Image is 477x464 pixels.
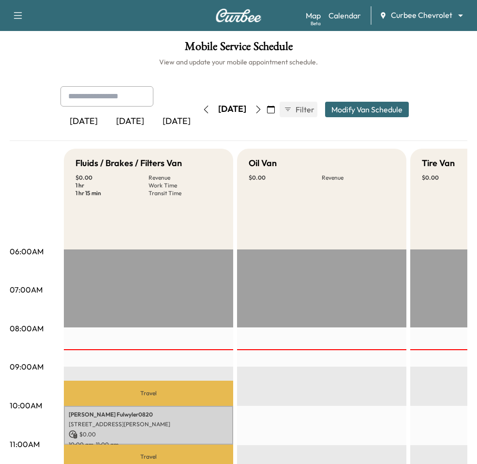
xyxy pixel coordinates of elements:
p: Revenue [322,174,395,182]
p: 10:00 am - 11:00 am [69,441,228,449]
button: Modify Van Schedule [325,102,409,117]
p: [PERSON_NAME] Fulwyler0820 [69,411,228,418]
p: $ 0.00 [249,174,322,182]
p: 10:00AM [10,400,42,411]
p: 08:00AM [10,323,44,334]
button: Filter [280,102,317,117]
h5: Oil Van [249,156,277,170]
img: Curbee Logo [215,9,262,22]
p: Transit Time [149,189,222,197]
p: 07:00AM [10,284,43,295]
p: 1 hr [75,182,149,189]
h5: Fluids / Brakes / Filters Van [75,156,182,170]
span: Filter [296,104,313,115]
div: [DATE] [153,110,200,133]
h1: Mobile Service Schedule [10,41,467,57]
h5: Tire Van [422,156,455,170]
p: Travel [64,381,233,405]
a: MapBeta [306,10,321,21]
div: [DATE] [60,110,107,133]
p: Revenue [149,174,222,182]
p: 06:00AM [10,246,44,257]
p: 09:00AM [10,361,44,372]
span: Curbee Chevrolet [391,10,452,21]
p: 11:00AM [10,438,40,450]
div: Beta [311,20,321,27]
p: $ 0.00 [75,174,149,182]
p: [STREET_ADDRESS][PERSON_NAME] [69,420,228,428]
h6: View and update your mobile appointment schedule. [10,57,467,67]
div: [DATE] [107,110,153,133]
p: 1 hr 15 min [75,189,149,197]
p: $ 0.00 [69,430,228,439]
a: Calendar [328,10,361,21]
div: [DATE] [218,103,246,115]
p: Work Time [149,182,222,189]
